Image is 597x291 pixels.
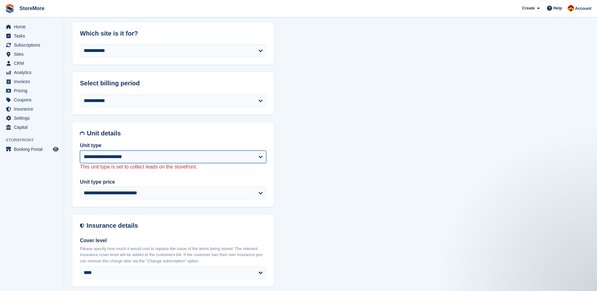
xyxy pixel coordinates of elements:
[14,50,52,59] span: Sites
[3,95,59,104] a: menu
[80,30,266,37] h2: Which site is it for?
[14,145,52,154] span: Booking Portal
[3,59,59,68] a: menu
[3,77,59,86] a: menu
[3,105,59,113] a: menu
[80,246,266,264] p: Please specify how much it would cost to replace the value of the items being stored. The relevan...
[52,145,59,153] a: Preview store
[17,3,47,14] a: StoreMore
[3,123,59,132] a: menu
[80,222,84,229] img: insurance-details-icon-731ffda60807649b61249b889ba3c5e2b5c27d34e2e1fb37a309f0fde93ff34a.svg
[3,22,59,31] a: menu
[14,123,52,132] span: Capital
[3,145,59,154] a: menu
[3,114,59,123] a: menu
[3,68,59,77] a: menu
[14,22,52,31] span: Home
[3,31,59,40] a: menu
[80,80,266,87] h2: Select billing period
[80,163,266,171] p: This unit type is set to collect leads on the storefront.
[80,237,266,244] label: Cover level
[3,41,59,49] a: menu
[568,5,574,11] img: Store More Team
[87,130,266,137] h2: Unit details
[14,105,52,113] span: Insurance
[5,4,14,13] img: stora-icon-8386f47178a22dfd0bd8f6a31ec36ba5ce8667c1dd55bd0f319d3a0aa187defe.svg
[522,5,535,11] span: Create
[80,178,266,186] label: Unit type price
[553,5,562,11] span: Help
[80,142,266,149] label: Unit type
[575,5,591,12] span: Account
[3,86,59,95] a: menu
[14,31,52,40] span: Tasks
[87,222,266,229] h2: Insurance details
[80,130,84,137] img: unit-details-icon-595b0c5c156355b767ba7b61e002efae458ec76ed5ec05730b8e856ff9ea34a9.svg
[6,137,63,143] span: Storefront
[14,114,52,123] span: Settings
[14,68,52,77] span: Analytics
[3,50,59,59] a: menu
[14,95,52,104] span: Coupons
[14,86,52,95] span: Pricing
[14,41,52,49] span: Subscriptions
[14,59,52,68] span: CRM
[14,77,52,86] span: Invoices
